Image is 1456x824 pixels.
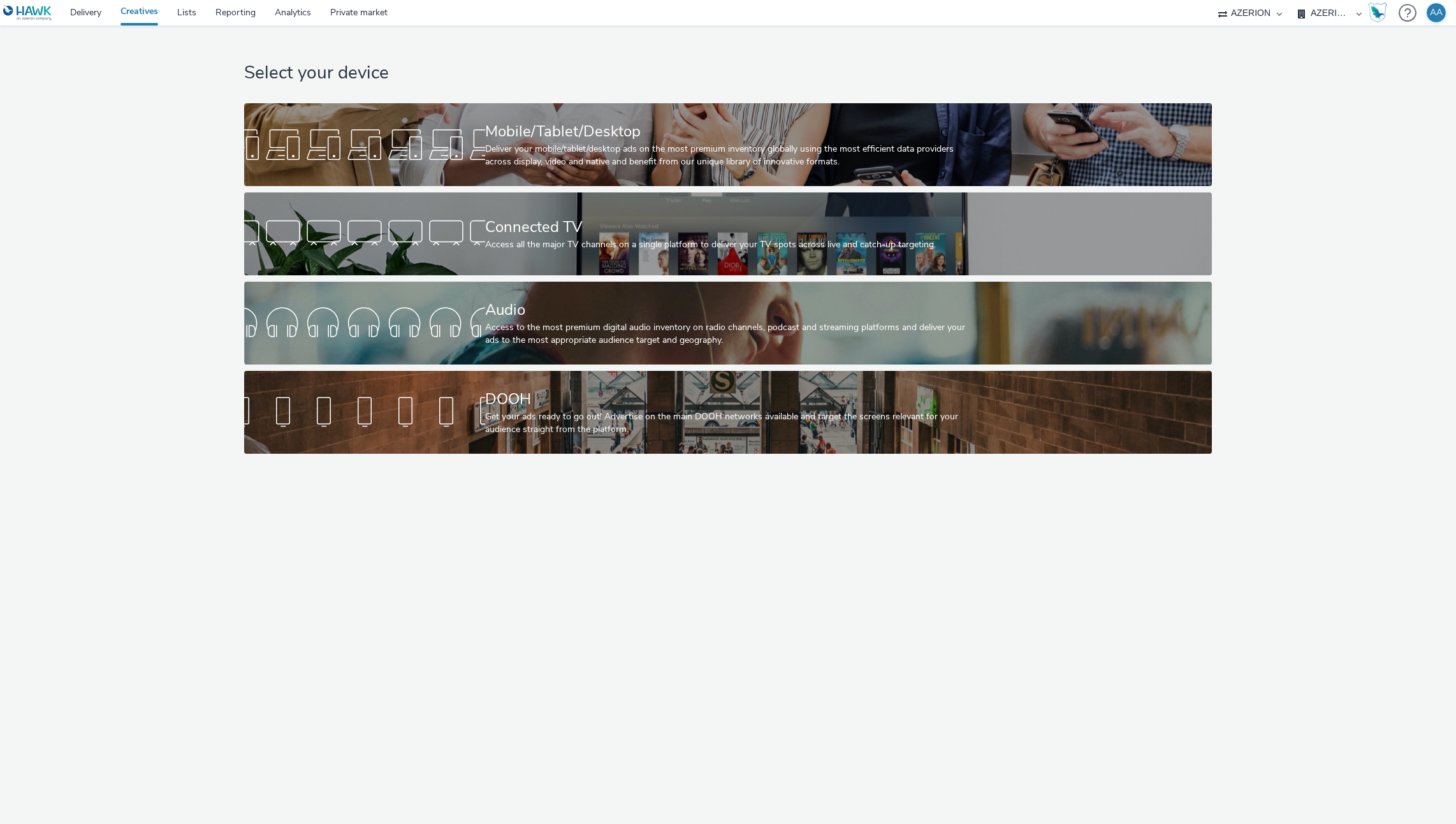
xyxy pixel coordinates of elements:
[244,371,1212,454] a: DOOHGet your ads ready to go out! Advertise on the main DOOH networks available and target the sc...
[485,143,966,169] div: Deliver your mobile/tablet/desktop ads on the most premium inventory globally using the most effi...
[1368,3,1387,23] img: Hawk Academy
[244,192,1212,275] a: Connected TVAccess all the major TV channels on a single platform to deliver your TV spots across...
[485,388,966,410] div: DOOH
[485,321,966,347] div: Access to the most premium digital audio inventory on radio channels, podcast and streaming platf...
[485,410,966,437] div: Get your ads ready to go out! Advertise on the main DOOH networks available and target the screen...
[1430,3,1443,22] div: AA
[485,238,966,251] div: Access all the major TV channels on a single platform to deliver your TV spots across live and ca...
[244,103,1212,186] a: Mobile/Tablet/DesktopDeliver your mobile/tablet/desktop ads on the most premium inventory globall...
[3,5,52,21] img: undefined Logo
[244,282,1212,365] a: AudioAccess to the most premium digital audio inventory on radio channels, podcast and streaming ...
[485,299,966,321] div: Audio
[244,61,1212,85] h1: Select your device
[1368,3,1392,23] a: Hawk Academy
[485,216,966,238] div: Connected TV
[485,120,966,143] div: Mobile/Tablet/Desktop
